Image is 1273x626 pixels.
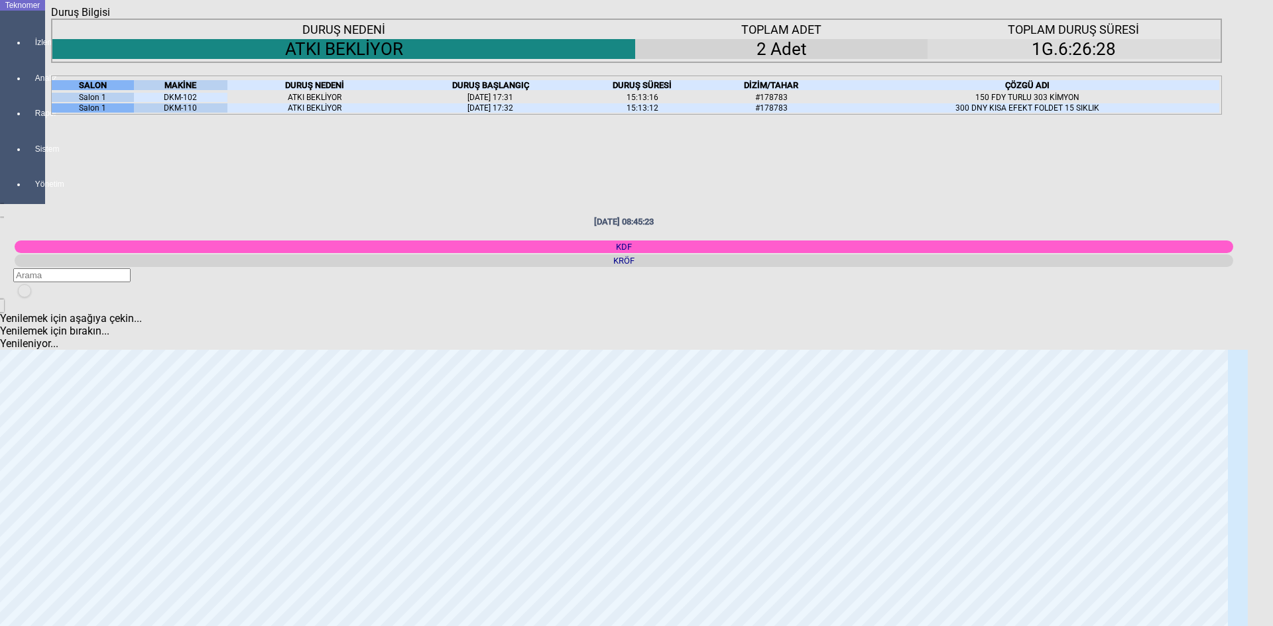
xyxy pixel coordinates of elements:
div: #178783 [707,93,835,102]
div: 15:13:12 [578,103,707,113]
div: DURUŞ BAŞLANGIÇ [402,80,578,90]
div: [DATE] 17:31 [402,93,578,102]
div: Duruş Bilgisi [51,6,116,19]
div: 2 Adet [635,39,928,59]
div: Salon 1 [52,103,134,113]
div: [DATE] 17:32 [402,103,578,113]
div: 300 DNY KISA EFEKT FOLDET 15 SIKLIK [835,103,1219,113]
div: SALON [52,80,134,90]
div: ATKI BEKLİYOR [227,103,403,113]
div: TOPLAM DURUŞ SÜRESİ [928,23,1220,36]
div: TOPLAM ADET [635,23,928,36]
div: 1G.6:26:28 [928,39,1220,59]
div: ATKI BEKLİYOR [227,93,403,102]
div: DURUŞ SÜRESİ [578,80,707,90]
div: DKM-110 [134,103,227,113]
div: Salon 1 [52,93,134,102]
div: 150 FDY TURLU 303 KİMYON [835,93,1219,102]
div: DİZİM/TAHAR [707,80,835,90]
div: 15:13:16 [578,93,707,102]
div: DURUŞ NEDENİ [227,80,403,90]
div: DKM-102 [134,93,227,102]
div: MAKİNE [134,80,227,90]
div: ATKI BEKLİYOR [52,39,635,59]
div: ÇÖZGÜ ADI [835,80,1219,90]
div: #178783 [707,103,835,113]
div: DURUŞ NEDENİ [52,23,635,36]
